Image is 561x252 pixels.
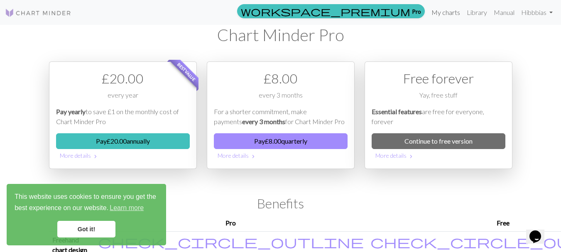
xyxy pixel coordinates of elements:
[5,8,71,18] img: Logo
[372,133,505,149] a: Continue to free version
[372,69,505,88] div: Free forever
[15,192,158,214] span: This website uses cookies to ensure you get the best experience on our website.
[56,107,190,127] p: to save £1 on the monthly cost of Chart Minder Pro
[214,107,348,127] p: For a shorter commitment, make payments for Chart Minder Pro
[98,235,364,248] i: Included
[372,108,422,115] em: Essential features
[92,152,99,161] span: chevron_right
[372,90,505,107] div: Yay, free stuff
[372,149,505,162] button: More details
[95,215,367,232] th: Pro
[250,152,257,161] span: chevron_right
[214,149,348,162] button: More details
[49,25,512,45] h1: Chart Minder Pro
[237,4,425,18] a: Pro
[56,108,86,115] em: Pay yearly
[56,149,190,162] button: More details
[207,61,355,169] div: Payment option 2
[428,4,463,21] a: My charts
[490,4,518,21] a: Manual
[56,90,190,107] div: every year
[49,196,512,211] h2: Benefits
[463,4,490,21] a: Library
[372,107,505,127] p: are free for everyone, forever
[214,133,348,149] button: Pay£8.00quarterly
[241,5,410,17] span: workspace_premium
[408,152,414,161] span: chevron_right
[49,61,197,169] div: Payment option 1
[56,69,190,88] div: £ 20.00
[365,61,512,169] div: Free option
[526,219,553,244] iframe: chat widget
[7,184,166,245] div: cookieconsent
[169,54,204,90] span: Best value
[56,133,190,149] button: Pay£20.00annually
[242,117,285,125] em: every 3 months
[108,202,145,214] a: learn more about cookies
[214,69,348,88] div: £ 8.00
[214,90,348,107] div: every 3 months
[57,221,115,237] a: dismiss cookie message
[98,234,364,250] span: check_circle_outline
[518,4,556,21] a: Hibbbias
